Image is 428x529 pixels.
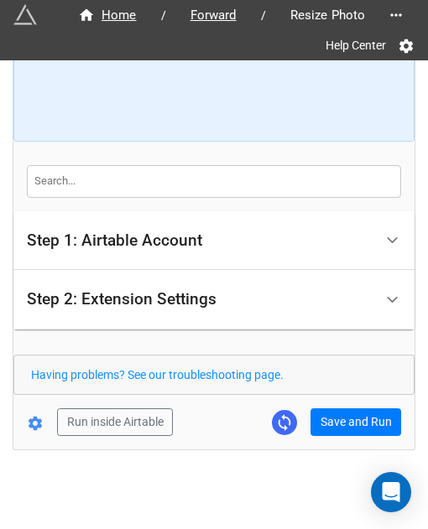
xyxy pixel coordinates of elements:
[13,270,415,329] div: Step 2: Extension Settings
[311,408,401,437] button: Save and Run
[60,5,154,25] a: Home
[173,5,254,25] a: Forward
[27,165,401,197] input: Search...
[13,211,415,271] div: Step 1: Airtable Account
[261,7,266,24] li: /
[371,472,411,512] div: Open Intercom Messenger
[280,6,376,25] span: Resize Photo
[180,6,247,25] span: Forward
[161,7,166,24] li: /
[27,232,202,249] div: Step 1: Airtable Account
[60,5,383,25] nav: breadcrumb
[13,3,37,27] img: miniextensions-icon.73ae0678.png
[57,408,173,437] button: Run inside Airtable
[31,368,284,381] a: Having problems? See our troubleshooting page.
[314,30,398,60] a: Help Center
[27,291,217,308] div: Step 2: Extension Settings
[78,6,137,25] div: Home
